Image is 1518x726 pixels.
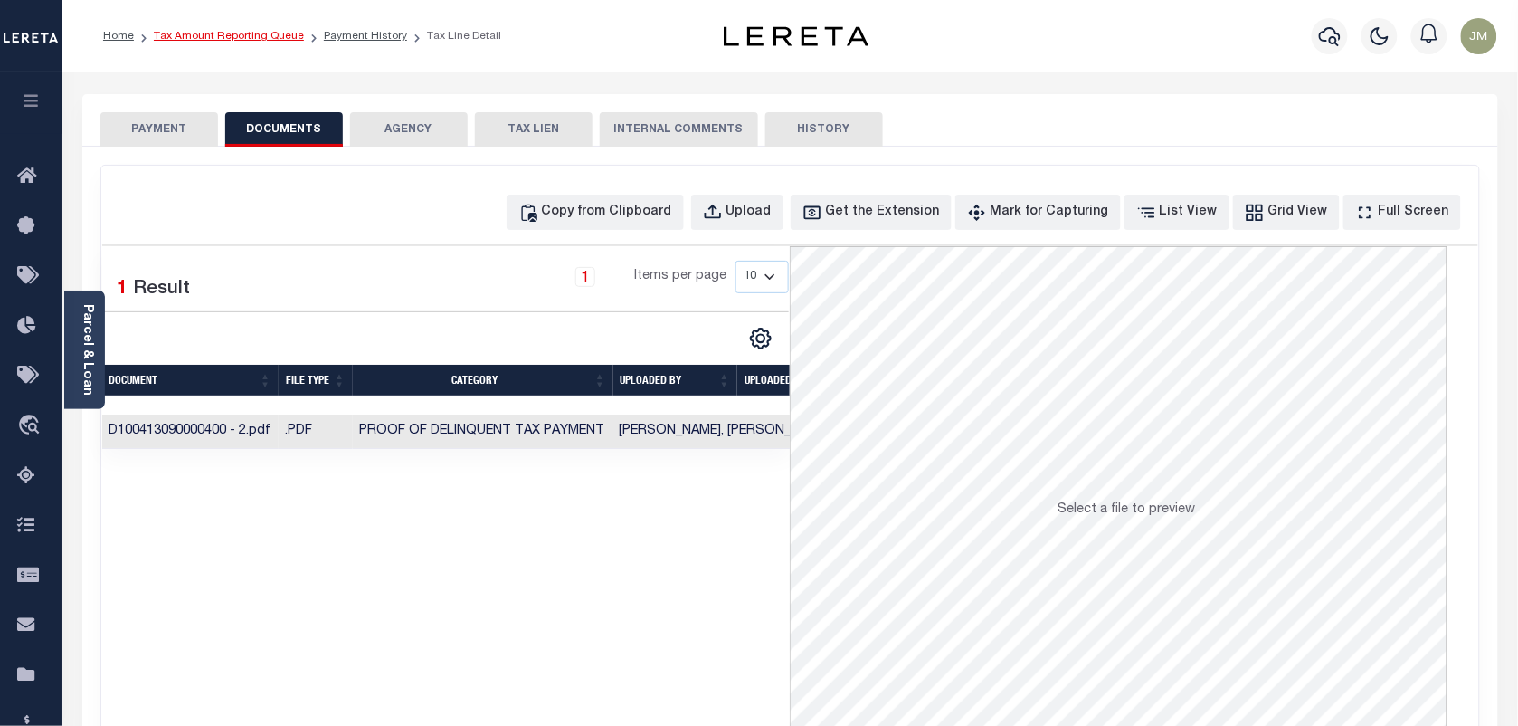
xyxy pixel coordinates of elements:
th: Document: activate to sort column ascending [102,365,279,396]
button: Grid View [1233,195,1340,230]
div: List View [1160,203,1218,223]
button: Full Screen [1343,195,1461,230]
th: UPLOADED ON: activate to sort column ascending [737,365,830,396]
button: DOCUMENTS [225,112,343,147]
a: Tax Amount Reporting Queue [154,31,304,42]
a: 1 [575,267,595,287]
div: Grid View [1268,203,1328,223]
th: FILE TYPE: activate to sort column ascending [279,365,353,396]
button: Get the Extension [791,195,952,230]
button: List View [1124,195,1229,230]
div: Get the Extension [826,203,940,223]
a: Payment History [324,31,407,42]
span: Items per page [634,267,726,287]
div: Full Screen [1379,203,1449,223]
div: Mark for Capturing [991,203,1109,223]
button: HISTORY [765,112,883,147]
th: UPLOADED BY: activate to sort column ascending [613,365,738,396]
a: Home [103,31,134,42]
button: INTERNAL COMMENTS [600,112,758,147]
label: Result [134,275,191,304]
th: CATEGORY: activate to sort column ascending [353,365,613,396]
span: Select a file to preview [1058,503,1196,516]
td: D100413090000400 - 2.pdf [102,415,279,450]
a: Parcel & Loan [81,304,93,396]
button: AGENCY [350,112,468,147]
button: Mark for Capturing [955,195,1121,230]
button: Upload [691,195,783,230]
span: Proof of Delinquent Tax Payment [360,425,605,437]
li: Tax Line Detail [407,28,501,44]
img: svg+xml;base64,PHN2ZyB4bWxucz0iaHR0cDovL3d3dy53My5vcmcvMjAwMC9zdmciIHBvaW50ZXItZXZlbnRzPSJub25lIi... [1461,18,1497,54]
td: [PERSON_NAME], [PERSON_NAME] [612,415,838,450]
td: .PDF [279,415,353,450]
div: Upload [726,203,772,223]
span: 1 [118,280,128,299]
button: PAYMENT [100,112,218,147]
button: TAX LIEN [475,112,593,147]
i: travel_explore [17,415,46,438]
div: Copy from Clipboard [542,203,672,223]
img: logo-dark.svg [724,26,868,46]
button: Copy from Clipboard [507,195,684,230]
